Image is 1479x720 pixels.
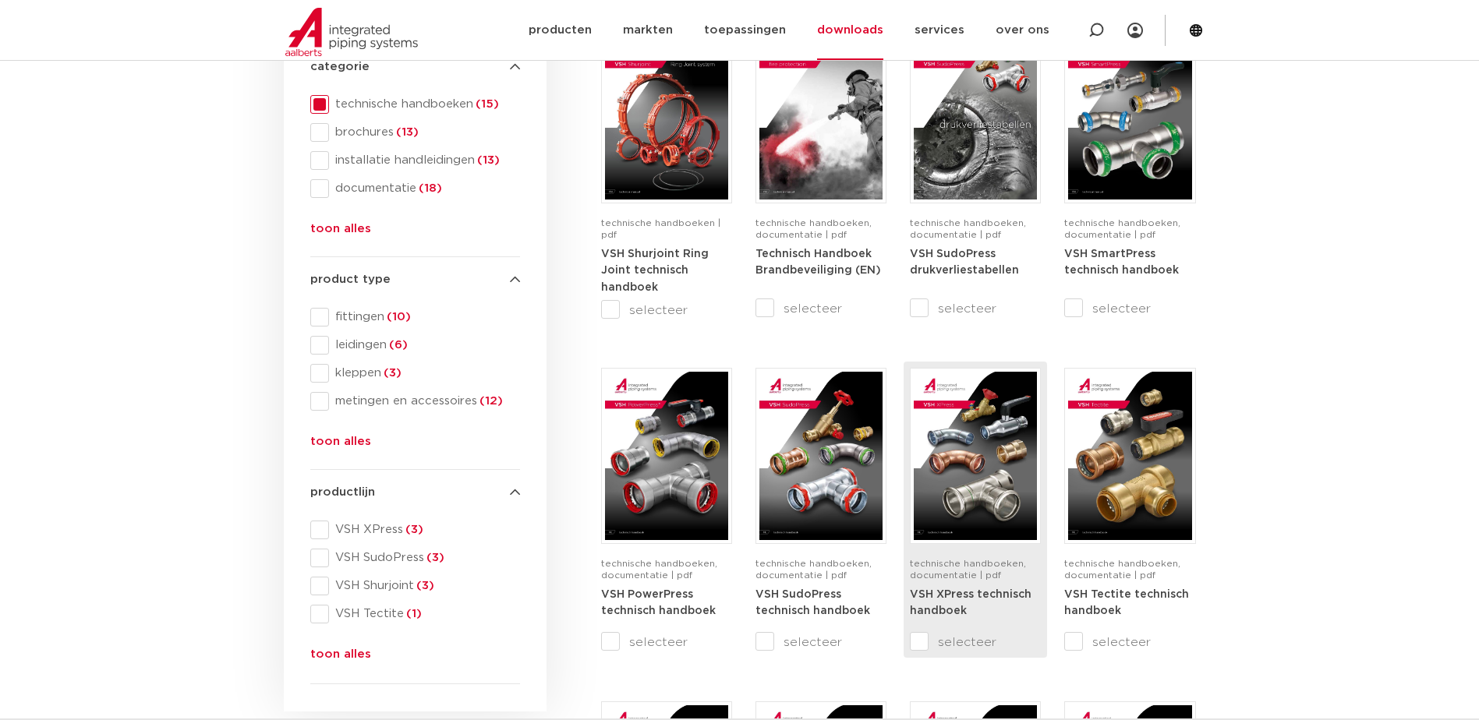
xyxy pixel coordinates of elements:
[310,645,371,670] button: toon alles
[310,336,520,355] div: leidingen(6)
[755,559,872,580] span: technische handboeken, documentatie | pdf
[387,339,408,351] span: (6)
[403,524,423,535] span: (3)
[310,577,520,595] div: VSH Shurjoint(3)
[329,309,520,325] span: fittingen
[477,395,503,407] span: (12)
[755,588,870,617] a: VSH SudoPress technisch handboek
[310,308,520,326] div: fittingen(10)
[601,248,709,293] a: VSH Shurjoint Ring Joint technisch handboek
[475,154,500,166] span: (13)
[1064,249,1179,277] strong: VSH SmartPress technisch handboek
[910,299,1041,318] label: selecteer
[416,182,442,194] span: (18)
[910,249,1019,277] strong: VSH SudoPress drukverliestabellen
[310,270,520,289] h4: product type
[914,372,1037,540] img: VSH-XPress_A4TM_5008762_2025_4.1_NL-pdf.jpg
[605,31,728,199] img: VSH-Shurjoint-RJ_A4TM_5011380_2025_1.1_EN-pdf.jpg
[310,549,520,567] div: VSH SudoPress(3)
[1064,633,1195,651] label: selecteer
[1064,218,1180,239] span: technische handboeken, documentatie | pdf
[910,588,1031,617] a: VSH XPress technisch handboek
[910,559,1026,580] span: technische handboeken, documentatie | pdf
[310,58,520,76] h4: categorie
[601,249,709,293] strong: VSH Shurjoint Ring Joint technisch handboek
[755,218,872,239] span: technische handboeken, documentatie | pdf
[1064,299,1195,318] label: selecteer
[424,552,444,563] span: (3)
[329,365,520,381] span: kleppen
[329,125,520,140] span: brochures
[914,31,1037,199] img: VSH-SudoPress_A4PLT_5007706_2024-2.0_NL-pdf.jpg
[310,179,520,198] div: documentatie(18)
[384,311,411,323] span: (10)
[755,299,886,318] label: selecteer
[755,633,886,651] label: selecteer
[310,123,520,142] div: brochures(13)
[329,522,520,538] span: VSH XPress
[414,580,434,591] span: (3)
[1064,559,1180,580] span: technische handboeken, documentatie | pdf
[1064,248,1179,277] a: VSH SmartPress technisch handboek
[329,337,520,353] span: leidingen
[329,153,520,168] span: installatie handleidingen
[310,220,371,245] button: toon alles
[759,31,883,199] img: FireProtection_A4TM_5007915_2025_2.0_EN-pdf.jpg
[329,606,520,622] span: VSH Tectite
[310,432,371,457] button: toon alles
[601,559,717,580] span: technische handboeken, documentatie | pdf
[605,372,728,540] img: VSH-PowerPress_A4TM_5008817_2024_3.1_NL-pdf.jpg
[755,248,881,277] a: Technisch Handboek Brandbeveiliging (EN)
[394,126,419,138] span: (13)
[910,248,1019,277] a: VSH SudoPress drukverliestabellen
[601,633,732,651] label: selecteer
[601,301,732,319] label: selecteer
[329,181,520,196] span: documentatie
[759,372,883,540] img: VSH-SudoPress_A4TM_5001604-2023-3.0_NL-pdf.jpg
[910,633,1041,651] label: selecteer
[329,550,520,566] span: VSH SudoPress
[310,605,520,623] div: VSH Tectite(1)
[310,392,520,411] div: metingen en accessoires(12)
[329,394,520,409] span: metingen en accessoires
[755,249,881,277] strong: Technisch Handboek Brandbeveiliging (EN)
[1064,588,1189,617] a: VSH Tectite technisch handboek
[310,483,520,502] h4: productlijn
[310,364,520,383] div: kleppen(3)
[473,98,499,110] span: (15)
[601,218,720,239] span: technische handboeken | pdf
[381,367,402,379] span: (3)
[310,151,520,170] div: installatie handleidingen(13)
[329,97,520,112] span: technische handboeken
[1068,372,1191,540] img: VSH-Tectite_A4TM_5009376-2024-2.0_NL-pdf.jpg
[310,521,520,539] div: VSH XPress(3)
[1068,31,1191,199] img: VSH-SmartPress_A4TM_5009301_2023_2.0-EN-pdf.jpg
[601,588,716,617] a: VSH PowerPress technisch handboek
[310,95,520,114] div: technische handboeken(15)
[329,578,520,594] span: VSH Shurjoint
[404,608,422,619] span: (1)
[910,218,1026,239] span: technische handboeken, documentatie | pdf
